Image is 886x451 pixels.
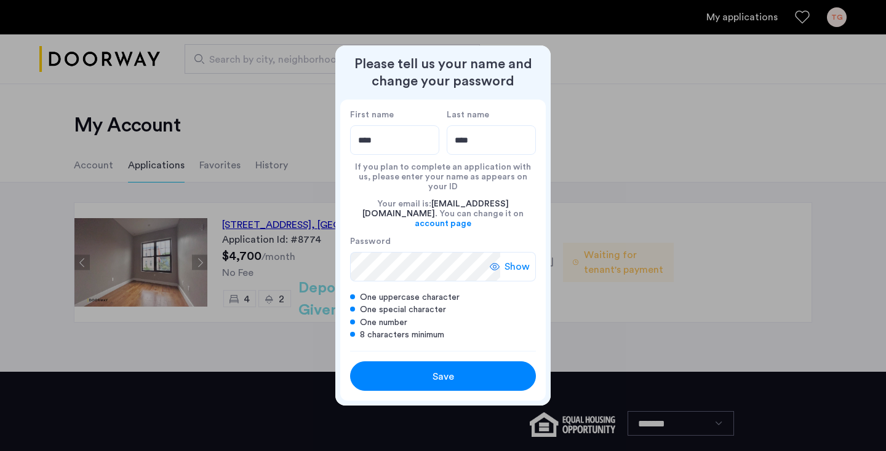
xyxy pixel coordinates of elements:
label: Last name [447,109,536,120]
span: Show [505,259,530,274]
div: Your email is: . You can change it on [350,192,536,236]
span: [EMAIL_ADDRESS][DOMAIN_NAME] [362,200,509,218]
div: 8 characters minimum [350,329,536,341]
div: If you plan to complete an application with us, please enter your name as appears on your ID [350,155,536,192]
span: Save [433,369,454,384]
div: One uppercase character [350,291,536,304]
h2: Please tell us your name and change your password [340,55,546,90]
label: First name [350,109,439,120]
div: One special character [350,304,536,316]
button: button [350,361,536,391]
div: One number [350,316,536,329]
a: account page [415,219,471,229]
label: Password [350,236,500,247]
